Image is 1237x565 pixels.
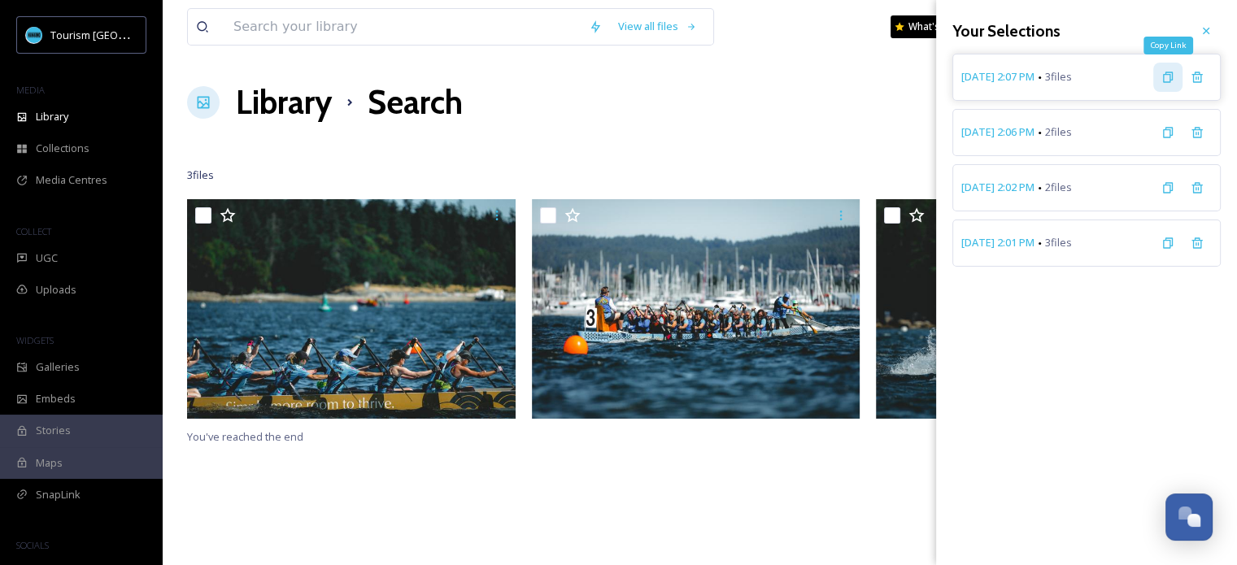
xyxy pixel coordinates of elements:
span: SnapLink [36,487,81,502]
span: Galleries [36,359,80,375]
span: MEDIA [16,84,45,96]
span: COLLECT [16,225,51,237]
span: Uploads [36,282,76,298]
span: Collections [36,141,89,156]
span: [DATE] 2:02 PM [961,180,1034,195]
span: SOCIALS [16,539,49,551]
a: Library [236,78,332,127]
input: Search your library [225,9,581,45]
img: TylerCave_Naniamo_July_Dragonboat_78.jpg [187,199,516,419]
span: Maps [36,455,63,471]
span: WIDGETS [16,334,54,346]
span: You've reached the end [187,429,303,444]
span: [DATE] 2:07 PM [961,69,1034,85]
span: 3 files [1045,235,1072,250]
span: Embeds [36,391,76,406]
span: UGC [36,250,58,266]
span: Library [36,109,68,124]
img: tourism_nanaimo_logo.jpeg [26,27,42,43]
a: What's New [891,15,972,38]
img: TylerCave_Naniamo_July_Dragonboat_21.jpg [532,199,860,419]
span: Tourism [GEOGRAPHIC_DATA] [50,27,196,42]
strong: Your Selections [952,21,1061,41]
span: 2 files [1045,180,1072,195]
span: Stories [36,423,71,438]
span: 3 file s [187,167,214,183]
span: [DATE] 2:06 PM [961,124,1034,140]
span: Media Centres [36,172,107,188]
span: 2 files [1045,124,1072,140]
span: [DATE] 2:01 PM [961,235,1034,250]
div: Copy Link [1143,37,1193,54]
a: View all files [610,11,705,42]
h1: Search [368,78,463,127]
img: TylerCave_Naniamo_July_Dragonboat_35.jpg [876,199,1204,419]
button: Open Chat [1165,493,1213,541]
span: 3 files [1045,69,1072,85]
